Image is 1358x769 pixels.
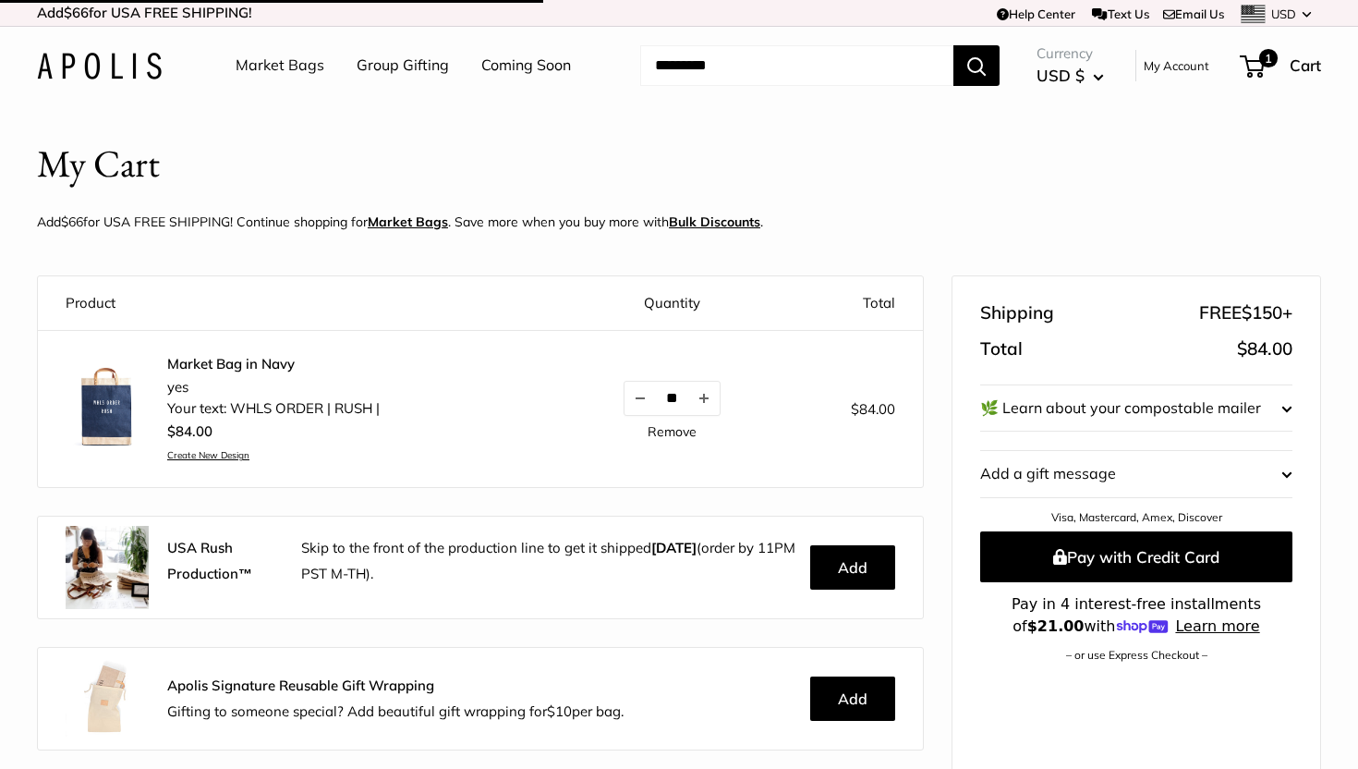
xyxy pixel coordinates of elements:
[1144,55,1209,77] a: My Account
[368,214,448,230] a: Market Bags
[1037,66,1085,85] span: USD $
[66,365,149,448] img: Market Bag in Navy
[1037,61,1104,91] button: USD $
[37,53,162,79] img: Apolis
[547,702,572,720] span: $10
[980,333,1023,366] span: Total
[66,657,149,740] img: Apolis_GiftWrapping_5_90x_2x.jpg
[651,539,697,556] b: [DATE]
[953,45,1000,86] button: Search
[61,214,83,230] span: $66
[648,425,697,438] a: Remove
[980,385,1292,432] button: 🌿 Learn about your compostable mailer
[236,52,324,79] a: Market Bags
[688,382,720,415] button: Increase quantity by 1
[167,449,380,461] a: Create New Design
[1259,49,1278,67] span: 1
[781,276,923,331] th: Total
[167,539,252,582] strong: USA Rush Production™
[851,400,895,418] span: $84.00
[564,276,781,331] th: Quantity
[357,52,449,79] a: Group Gifting
[167,702,624,720] span: Gifting to someone special? Add beautiful gift wrapping for per bag.
[1037,41,1104,67] span: Currency
[1163,6,1224,21] a: Email Us
[1199,297,1292,330] span: FREE +
[1092,6,1148,21] a: Text Us
[1066,648,1207,662] a: – or use Express Checkout –
[37,210,763,234] p: Add for USA FREE SHIPPING! Continue shopping for . Save more when you buy more with .
[624,382,656,415] button: Decrease quantity by 1
[810,545,895,590] button: Add
[301,535,796,587] p: Skip to the front of the production line to get it shipped (order by 11PM PST M-TH).
[66,526,149,609] img: rush.jpg
[481,52,571,79] a: Coming Soon
[64,4,89,21] span: $66
[1237,337,1292,360] span: $84.00
[1242,51,1321,80] a: 1 Cart
[980,451,1292,497] button: Add a gift message
[997,6,1075,21] a: Help Center
[167,377,380,398] li: yes
[167,398,380,420] li: Your text: WHLS ORDER | RUSH |
[980,531,1292,582] button: Pay with Credit Card
[167,422,212,440] span: $84.00
[1290,55,1321,75] span: Cart
[167,355,380,373] a: Market Bag in Navy
[167,677,434,694] strong: Apolis Signature Reusable Gift Wrapping
[38,276,564,331] th: Product
[37,137,160,191] h1: My Cart
[980,693,1292,734] iframe: PayPal-paypal
[1271,6,1296,21] span: USD
[1242,301,1282,323] span: $150
[980,297,1054,330] span: Shipping
[669,214,760,230] u: Bulk Discounts
[810,677,895,721] button: Add
[640,45,953,86] input: Search...
[656,389,688,408] input: Quantity
[1051,510,1222,524] a: Visa, Mastercard, Amex, Discover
